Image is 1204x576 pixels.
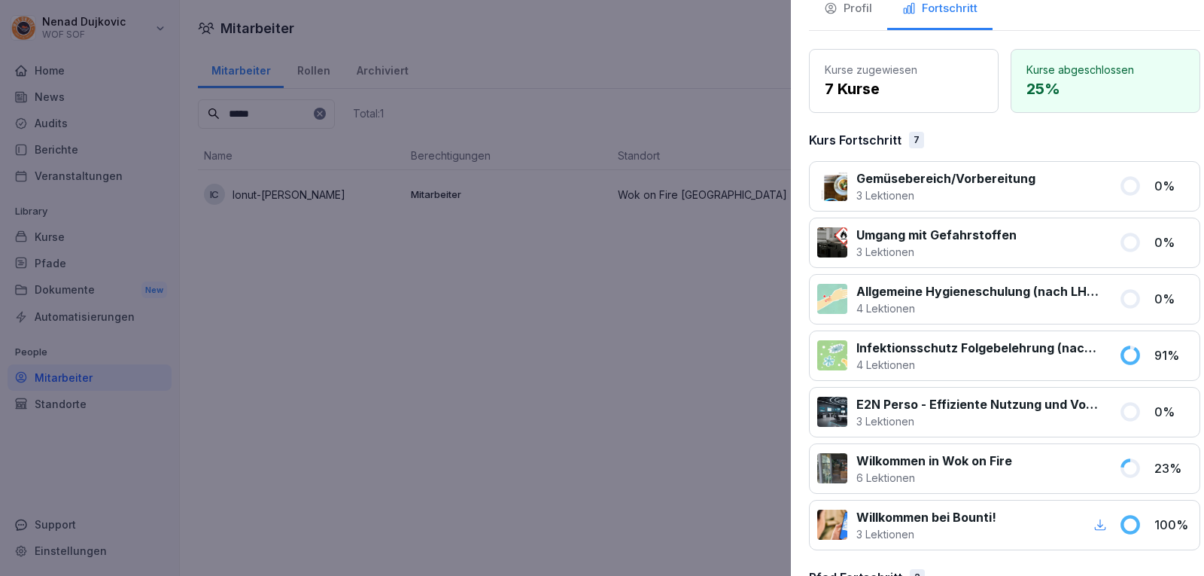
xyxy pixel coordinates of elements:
p: Allgemeine Hygieneschulung (nach LHMV §4) [856,282,1101,300]
p: 23 % [1154,459,1192,477]
p: 7 Kurse [825,78,983,100]
p: 4 Lektionen [856,300,1101,316]
p: Kurse abgeschlossen [1026,62,1184,78]
p: 4 Lektionen [856,357,1101,373]
p: 25 % [1026,78,1184,100]
p: Umgang mit Gefahrstoffen [856,226,1017,244]
div: 7 [909,132,924,148]
p: 3 Lektionen [856,413,1101,429]
p: Infektionsschutz Folgebelehrung (nach §43 IfSG) [856,339,1101,357]
p: 6 Lektionen [856,470,1012,486]
p: Willkommen bei Bounti! [856,508,996,526]
p: 3 Lektionen [856,187,1035,203]
p: 0 % [1154,403,1192,421]
p: 3 Lektionen [856,526,996,542]
p: 91 % [1154,346,1192,364]
p: 0 % [1154,290,1192,308]
p: 0 % [1154,177,1192,195]
p: 3 Lektionen [856,244,1017,260]
p: Kurs Fortschritt [809,131,901,149]
p: Gemüsebereich/Vorbereitung [856,169,1035,187]
p: E2N Perso - Effiziente Nutzung und Vorteile [856,395,1101,413]
p: Kurse zugewiesen [825,62,983,78]
p: 0 % [1154,233,1192,251]
p: 100 % [1154,516,1192,534]
p: Wilkommen in Wok on Fire [856,452,1012,470]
